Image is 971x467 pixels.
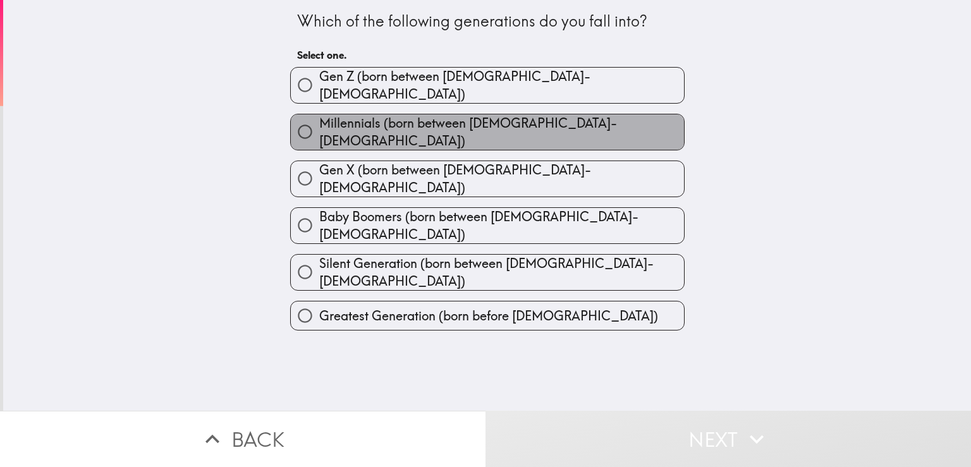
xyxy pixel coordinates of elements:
[319,208,684,243] span: Baby Boomers (born between [DEMOGRAPHIC_DATA]-[DEMOGRAPHIC_DATA])
[291,68,684,103] button: Gen Z (born between [DEMOGRAPHIC_DATA]-[DEMOGRAPHIC_DATA])
[319,307,658,325] span: Greatest Generation (born before [DEMOGRAPHIC_DATA])
[291,208,684,243] button: Baby Boomers (born between [DEMOGRAPHIC_DATA]-[DEMOGRAPHIC_DATA])
[291,114,684,150] button: Millennials (born between [DEMOGRAPHIC_DATA]-[DEMOGRAPHIC_DATA])
[291,301,684,330] button: Greatest Generation (born before [DEMOGRAPHIC_DATA])
[297,11,678,32] div: Which of the following generations do you fall into?
[297,48,678,62] h6: Select one.
[319,68,684,103] span: Gen Z (born between [DEMOGRAPHIC_DATA]-[DEMOGRAPHIC_DATA])
[319,161,684,197] span: Gen X (born between [DEMOGRAPHIC_DATA]-[DEMOGRAPHIC_DATA])
[319,255,684,290] span: Silent Generation (born between [DEMOGRAPHIC_DATA]-[DEMOGRAPHIC_DATA])
[485,411,971,467] button: Next
[291,161,684,197] button: Gen X (born between [DEMOGRAPHIC_DATA]-[DEMOGRAPHIC_DATA])
[291,255,684,290] button: Silent Generation (born between [DEMOGRAPHIC_DATA]-[DEMOGRAPHIC_DATA])
[319,114,684,150] span: Millennials (born between [DEMOGRAPHIC_DATA]-[DEMOGRAPHIC_DATA])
